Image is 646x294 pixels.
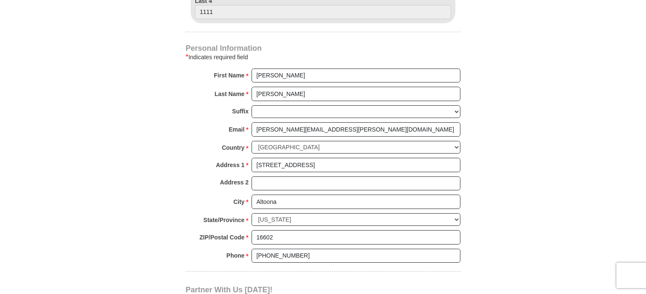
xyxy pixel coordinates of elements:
div: Indicates required field [186,52,460,62]
strong: Suffix [232,105,249,117]
strong: ZIP/Postal Code [200,231,245,243]
strong: Address 1 [216,159,245,171]
strong: Email [229,124,244,135]
strong: Country [222,142,245,154]
strong: State/Province [203,214,244,226]
strong: City [233,196,244,208]
strong: Last Name [215,88,245,100]
strong: Address 2 [220,176,249,188]
h4: Personal Information [186,45,460,52]
strong: Phone [227,250,245,261]
span: Partner With Us [DATE]! [186,286,273,294]
input: Last 4 [195,5,451,19]
strong: First Name [214,69,244,81]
